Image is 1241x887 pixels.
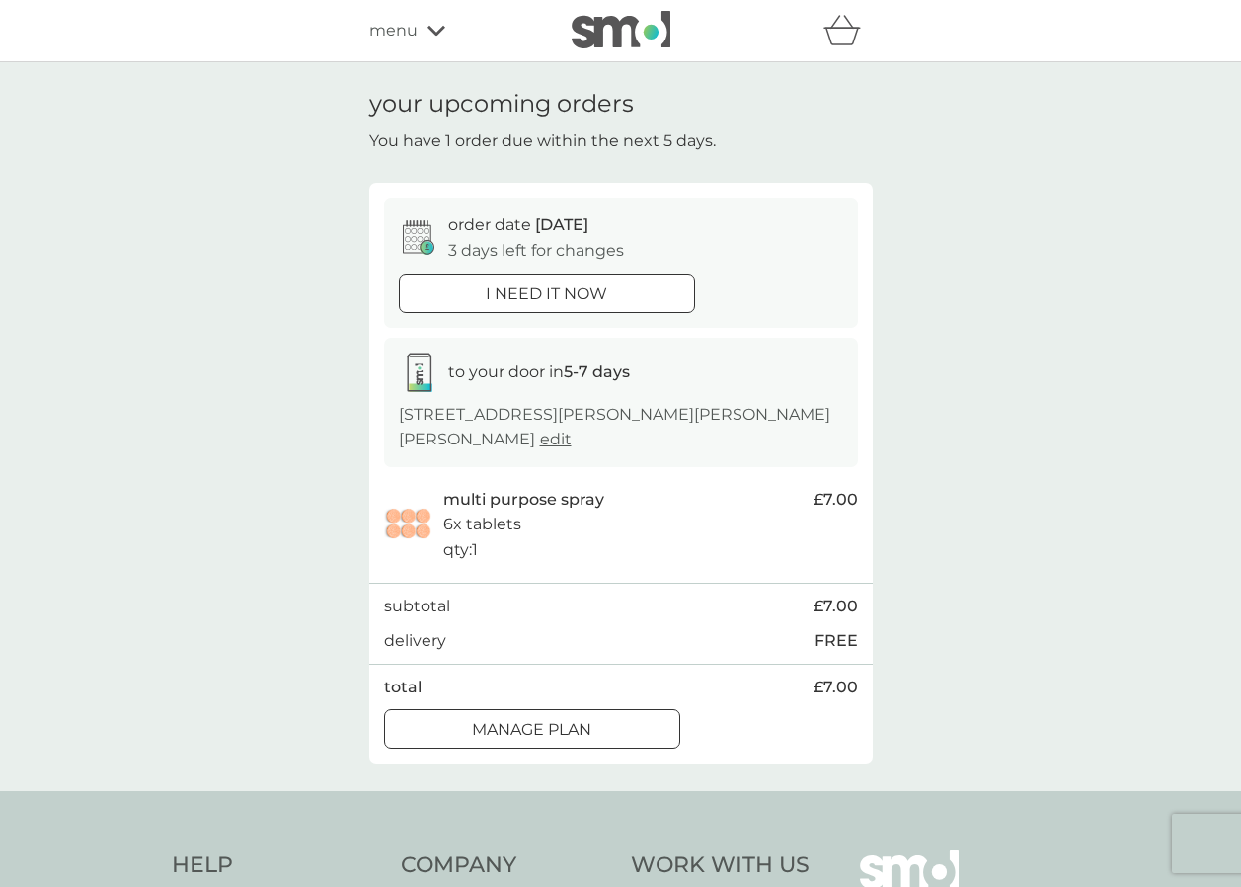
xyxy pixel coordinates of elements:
[369,18,418,43] span: menu
[399,274,695,313] button: i need it now
[572,11,670,48] img: smol
[384,675,422,700] p: total
[448,363,630,381] span: to your door in
[443,487,604,513] p: multi purpose spray
[540,430,572,448] a: edit
[384,594,450,619] p: subtotal
[369,90,634,119] h1: your upcoming orders
[399,402,843,452] p: [STREET_ADDRESS][PERSON_NAME][PERSON_NAME][PERSON_NAME]
[384,628,446,654] p: delivery
[448,238,624,264] p: 3 days left for changes
[814,628,858,654] p: FREE
[472,717,591,743] p: Manage plan
[814,594,858,619] span: £7.00
[486,282,607,307] p: i need it now
[814,675,858,700] span: £7.00
[401,850,611,881] h4: Company
[443,537,478,563] p: qty : 1
[369,128,716,154] p: You have 1 order due within the next 5 days.
[564,363,630,381] strong: 5-7 days
[814,487,858,513] span: £7.00
[448,212,588,238] p: order date
[823,11,873,50] div: basket
[443,512,521,537] p: 6x tablets
[172,850,382,881] h4: Help
[631,850,810,881] h4: Work With Us
[384,709,680,749] button: Manage plan
[535,215,588,234] span: [DATE]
